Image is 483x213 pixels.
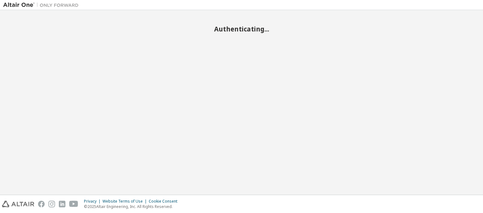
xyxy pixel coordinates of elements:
[84,199,103,204] div: Privacy
[38,201,45,207] img: facebook.svg
[3,25,480,33] h2: Authenticating...
[3,2,82,8] img: Altair One
[48,201,55,207] img: instagram.svg
[2,201,34,207] img: altair_logo.svg
[69,201,78,207] img: youtube.svg
[84,204,181,209] p: © 2025 Altair Engineering, Inc. All Rights Reserved.
[149,199,181,204] div: Cookie Consent
[59,201,65,207] img: linkedin.svg
[103,199,149,204] div: Website Terms of Use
